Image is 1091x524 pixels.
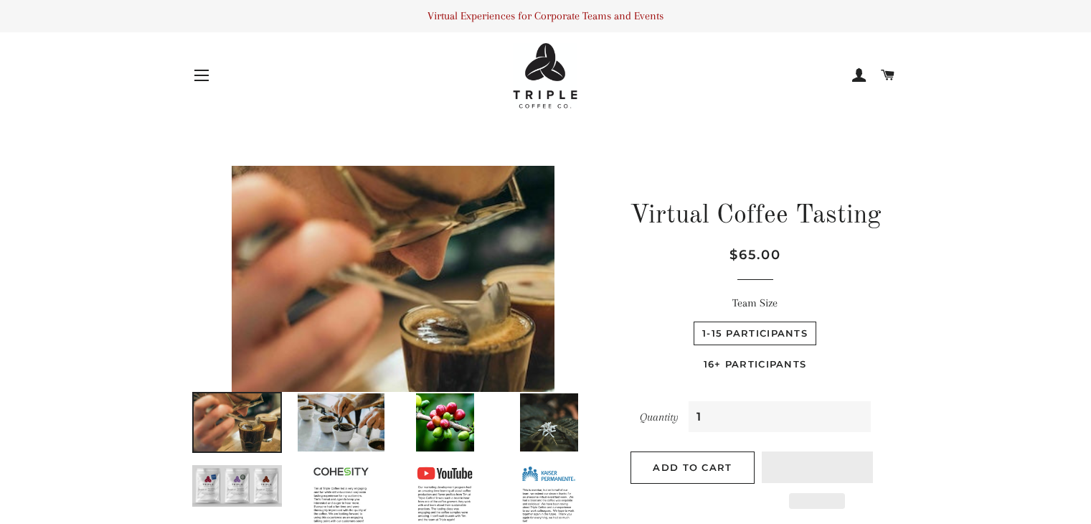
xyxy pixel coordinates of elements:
[630,452,754,483] button: Add to Cart
[513,43,577,108] img: Triple Coffee Co - Logo
[653,462,732,473] span: Add to Cart
[729,247,781,263] span: $65.00
[296,392,387,453] img: Virtual Coffee Tasting
[695,352,816,376] label: 16+ Participants
[694,322,816,345] label: 1-15 Participants
[415,392,476,453] img: Virtual Coffee Tasting-Roasted Coffee-Triple Coffee Co.
[519,392,580,453] img: Virtual Coffee Tasting-Roasted Coffee-Triple Coffee Co.
[640,408,679,426] label: Quantity
[191,464,284,508] img: Virtual Coffee Tasting-Roasted Coffee-Triple Coffee Co.
[192,392,283,453] img: Virtual Coffee Tasting
[628,294,882,312] label: Team Size
[232,166,554,453] img: Virtual Coffee Tasting
[628,198,882,234] h1: Virtual Coffee Tasting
